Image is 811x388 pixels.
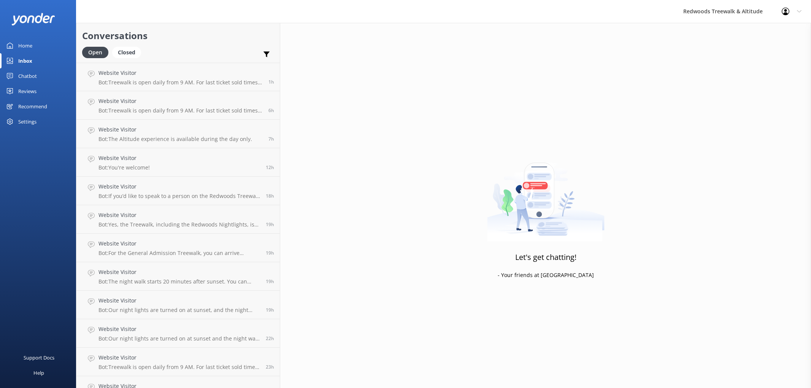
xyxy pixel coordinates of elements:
[76,319,280,348] a: Website VisitorBot:Our night lights are turned on at sunset and the night walk starts 20 minutes ...
[76,91,280,120] a: Website VisitorBot:Treewalk is open daily from 9 AM. For last ticket sold times, please check our...
[98,364,260,371] p: Bot: Treewalk is open daily from 9 AM. For last ticket sold times, please check our website FAQs ...
[268,79,274,85] span: Sep 16 2025 12:17pm (UTC +12:00) Pacific/Auckland
[24,350,54,365] div: Support Docs
[76,177,280,205] a: Website VisitorBot:If you’d like to speak to a person on the Redwoods Treewalk & Altitude team, p...
[11,13,55,25] img: yonder-white-logo.png
[98,193,260,200] p: Bot: If you’d like to speak to a person on the Redwoods Treewalk & Altitude team, please call [PH...
[98,97,263,105] h4: Website Visitor
[266,221,274,228] span: Sep 15 2025 06:43pm (UTC +12:00) Pacific/Auckland
[112,48,145,56] a: Closed
[33,365,44,380] div: Help
[268,136,274,142] span: Sep 16 2025 06:12am (UTC +12:00) Pacific/Auckland
[98,268,260,276] h4: Website Visitor
[98,335,260,342] p: Bot: Our night lights are turned on at sunset and the night walk starts 20 minutes thereafter. We...
[98,325,260,333] h4: Website Visitor
[76,63,280,91] a: Website VisitorBot:Treewalk is open daily from 9 AM. For last ticket sold times, please check our...
[82,47,108,58] div: Open
[82,29,274,43] h2: Conversations
[98,182,260,191] h4: Website Visitor
[266,307,274,313] span: Sep 15 2025 05:56pm (UTC +12:00) Pacific/Auckland
[268,107,274,114] span: Sep 16 2025 07:49am (UTC +12:00) Pacific/Auckland
[98,221,260,228] p: Bot: Yes, the Treewalk, including the Redwoods Nightlights, is open on [DATE] from 11 AM.
[76,262,280,291] a: Website VisitorBot:The night walk starts 20 minutes after sunset. You can check sunset times at [...
[98,250,260,257] p: Bot: For the General Admission Treewalk, you can arrive anytime from opening, which is 9 AM.
[98,79,263,86] p: Bot: Treewalk is open daily from 9 AM. For last ticket sold times, please check our website FAQs ...
[76,348,280,376] a: Website VisitorBot:Treewalk is open daily from 9 AM. For last ticket sold times, please check our...
[76,148,280,177] a: Website VisitorBot:You're welcome!12h
[18,99,47,114] div: Recommend
[266,364,274,370] span: Sep 15 2025 02:13pm (UTC +12:00) Pacific/Auckland
[18,114,37,129] div: Settings
[98,296,260,305] h4: Website Visitor
[515,251,576,263] h3: Let's get chatting!
[112,47,141,58] div: Closed
[76,291,280,319] a: Website VisitorBot:Our night lights are turned on at sunset, and the night walk starts 20 minutes...
[98,125,252,134] h4: Website Visitor
[487,147,605,242] img: artwork of a man stealing a conversation from at giant smartphone
[82,48,112,56] a: Open
[76,120,280,148] a: Website VisitorBot:The Altitude experience is available during the day only.7h
[266,250,274,256] span: Sep 15 2025 06:04pm (UTC +12:00) Pacific/Auckland
[98,278,260,285] p: Bot: The night walk starts 20 minutes after sunset. You can check sunset times at [URL][DOMAIN_NA...
[98,211,260,219] h4: Website Visitor
[98,353,260,362] h4: Website Visitor
[266,193,274,199] span: Sep 15 2025 07:03pm (UTC +12:00) Pacific/Auckland
[98,239,260,248] h4: Website Visitor
[98,154,150,162] h4: Website Visitor
[98,136,252,143] p: Bot: The Altitude experience is available during the day only.
[98,69,263,77] h4: Website Visitor
[98,307,260,314] p: Bot: Our night lights are turned on at sunset, and the night walk starts 20 minutes thereafter. W...
[18,38,32,53] div: Home
[98,164,150,171] p: Bot: You're welcome!
[18,68,37,84] div: Chatbot
[498,271,594,279] p: - Your friends at [GEOGRAPHIC_DATA]
[98,107,263,114] p: Bot: Treewalk is open daily from 9 AM. For last ticket sold times, please check our website FAQs ...
[266,164,274,171] span: Sep 16 2025 01:06am (UTC +12:00) Pacific/Auckland
[18,84,37,99] div: Reviews
[266,278,274,285] span: Sep 15 2025 06:03pm (UTC +12:00) Pacific/Auckland
[266,335,274,342] span: Sep 15 2025 03:48pm (UTC +12:00) Pacific/Auckland
[76,234,280,262] a: Website VisitorBot:For the General Admission Treewalk, you can arrive anytime from opening, which...
[18,53,32,68] div: Inbox
[76,205,280,234] a: Website VisitorBot:Yes, the Treewalk, including the Redwoods Nightlights, is open on [DATE] from ...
